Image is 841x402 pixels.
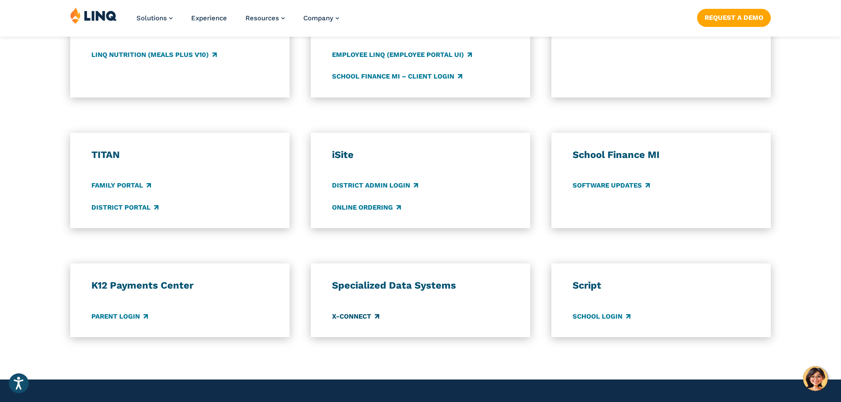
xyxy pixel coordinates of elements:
img: LINQ | K‑12 Software [70,7,117,24]
a: X-Connect [332,312,379,321]
a: School Login [573,312,630,321]
h3: TITAN [91,149,269,161]
a: Employee LINQ (Employee Portal UI) [332,50,472,60]
a: Software Updates [573,181,650,191]
a: Parent Login [91,312,148,321]
a: Request a Demo [697,9,771,26]
a: Family Portal [91,181,151,191]
h3: School Finance MI [573,149,750,161]
nav: Primary Navigation [136,7,339,36]
h3: iSite [332,149,509,161]
a: District Portal [91,203,158,212]
a: District Admin Login [332,181,418,191]
a: Experience [191,14,227,22]
span: Solutions [136,14,167,22]
h3: Script [573,279,750,292]
button: Hello, have a question? Let’s chat. [803,366,828,391]
a: School Finance MI – Client Login [332,71,462,81]
h3: Specialized Data Systems [332,279,509,292]
nav: Button Navigation [697,7,771,26]
span: Company [303,14,333,22]
a: Solutions [136,14,173,22]
h3: K12 Payments Center [91,279,269,292]
span: Resources [245,14,279,22]
a: Company [303,14,339,22]
a: Online Ordering [332,203,401,212]
a: Resources [245,14,285,22]
a: LINQ Nutrition (Meals Plus v10) [91,50,217,60]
